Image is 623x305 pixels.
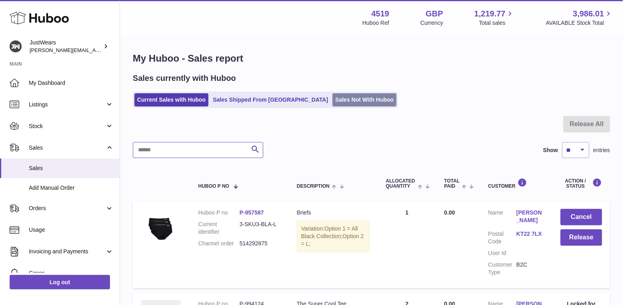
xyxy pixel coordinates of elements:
[444,209,455,216] span: 0.00
[488,230,517,245] dt: Postal Code
[386,179,416,189] span: ALLOCATED Quantity
[30,47,160,53] span: [PERSON_NAME][EMAIL_ADDRESS][DOMAIN_NAME]
[479,19,515,27] span: Total sales
[210,93,331,106] a: Sales Shipped From [GEOGRAPHIC_DATA]
[573,8,604,19] span: 3,986.01
[488,249,517,257] dt: User Id
[488,209,517,226] dt: Name
[561,209,602,225] button: Cancel
[29,226,114,234] span: Usage
[475,8,506,19] span: 1,219.77
[240,221,281,236] dd: 3-SKU3-BLA-L
[378,201,436,288] td: 1
[426,8,443,19] strong: GBP
[29,248,105,255] span: Invoicing and Payments
[333,93,397,106] a: Sales Not With Huboo
[301,225,358,239] span: Option 1 = All Black Collection;
[543,146,558,154] label: Show
[363,19,389,27] div: Huboo Ref
[488,178,545,189] div: Customer
[240,209,264,216] a: P-957587
[475,8,515,27] a: 1,219.77 Total sales
[240,240,281,247] dd: 514292875
[546,19,613,27] span: AVAILABLE Stock Total
[546,8,613,27] a: 3,986.01 AVAILABLE Stock Total
[29,165,114,172] span: Sales
[593,146,610,154] span: entries
[133,52,610,65] h1: My Huboo - Sales report
[29,122,105,130] span: Stock
[561,178,602,189] div: Action / Status
[371,8,389,19] strong: 4519
[488,261,517,276] dt: Customer Type
[297,209,370,217] div: Briefs
[141,209,181,249] img: 45191709312261.jpg
[198,221,240,236] dt: Current identifier
[10,40,22,52] img: josh@just-wears.com
[517,209,545,224] a: [PERSON_NAME]
[421,19,443,27] div: Currency
[517,230,545,238] a: KT22 7LX
[444,179,460,189] span: Total paid
[561,229,602,246] button: Release
[10,275,110,289] a: Log out
[198,209,240,217] dt: Huboo P no
[297,184,330,189] span: Description
[29,144,105,152] span: Sales
[133,73,236,84] h2: Sales currently with Huboo
[198,184,229,189] span: Huboo P no
[134,93,208,106] a: Current Sales with Huboo
[29,269,114,277] span: Cases
[198,240,240,247] dt: Channel order
[297,221,370,252] div: Variation:
[29,79,114,87] span: My Dashboard
[29,184,114,192] span: Add Manual Order
[29,205,105,212] span: Orders
[30,39,102,54] div: JustWears
[517,261,545,276] dd: B2C
[29,101,105,108] span: Listings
